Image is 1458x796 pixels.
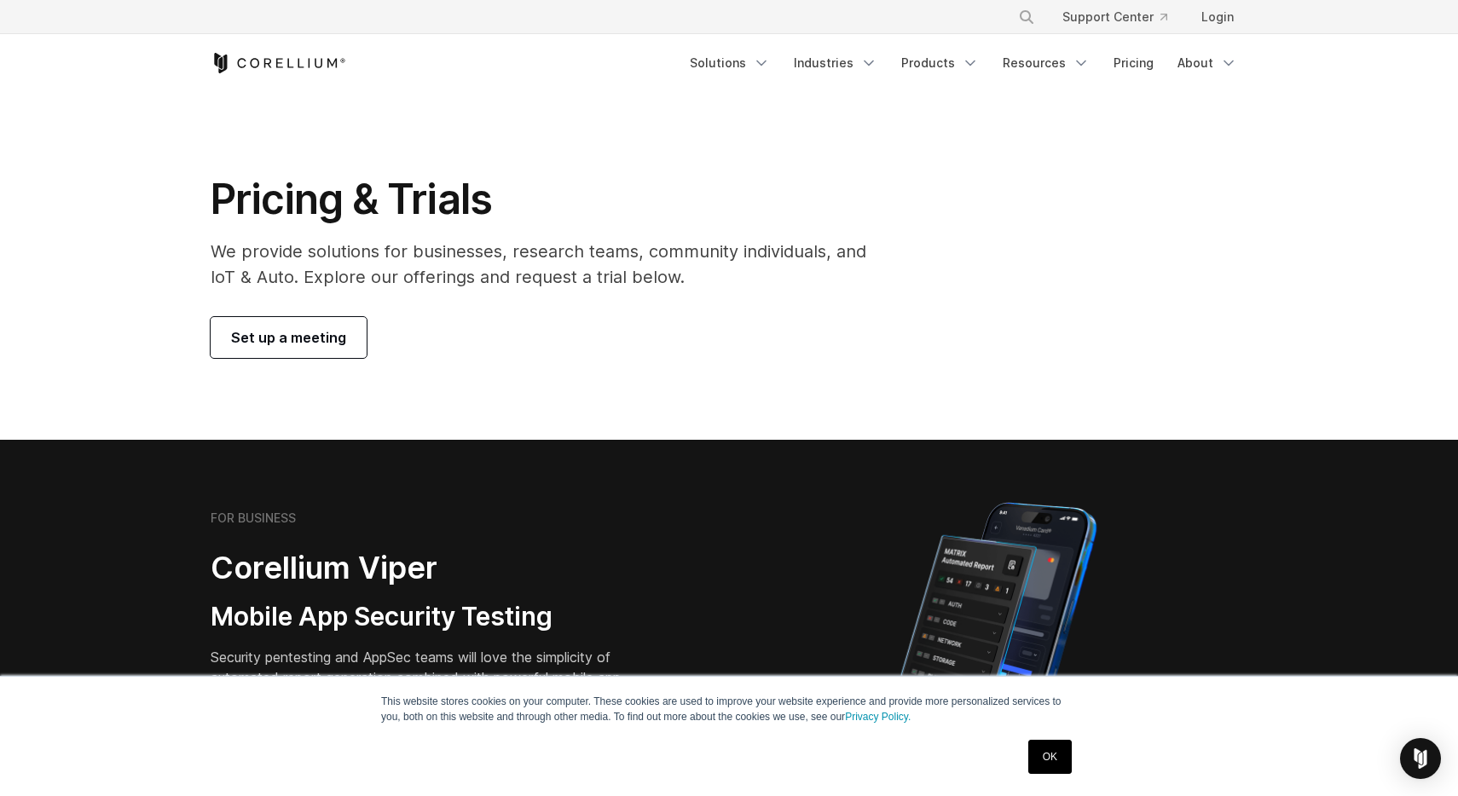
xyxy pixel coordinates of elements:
[1400,738,1441,779] div: Open Intercom Messenger
[869,494,1125,793] img: Corellium MATRIX automated report on iPhone showing app vulnerability test results across securit...
[1103,48,1164,78] a: Pricing
[211,317,367,358] a: Set up a meeting
[998,2,1247,32] div: Navigation Menu
[211,647,647,708] p: Security pentesting and AppSec teams will love the simplicity of automated report generation comb...
[1028,740,1072,774] a: OK
[211,174,890,225] h1: Pricing & Trials
[680,48,780,78] a: Solutions
[1049,2,1181,32] a: Support Center
[680,48,1247,78] div: Navigation Menu
[211,601,647,633] h3: Mobile App Security Testing
[1188,2,1247,32] a: Login
[231,327,346,348] span: Set up a meeting
[1011,2,1042,32] button: Search
[1167,48,1247,78] a: About
[381,694,1077,724] p: This website stores cookies on your computer. These cookies are used to improve your website expe...
[784,48,888,78] a: Industries
[211,239,890,290] p: We provide solutions for businesses, research teams, community individuals, and IoT & Auto. Explo...
[891,48,989,78] a: Products
[211,53,346,73] a: Corellium Home
[845,711,911,723] a: Privacy Policy.
[211,510,296,526] h6: FOR BUSINESS
[992,48,1100,78] a: Resources
[211,549,647,587] h2: Corellium Viper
